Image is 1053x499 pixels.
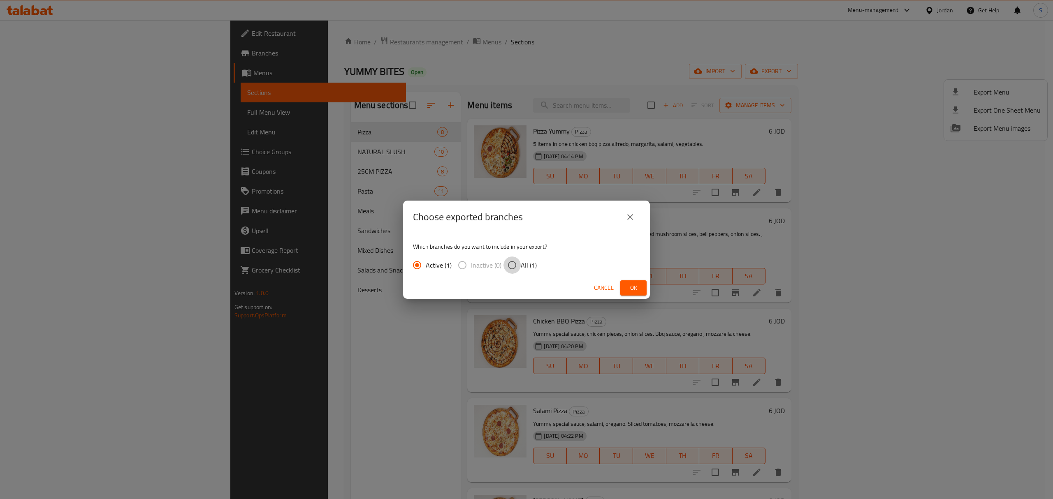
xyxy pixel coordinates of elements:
span: Ok [627,283,640,293]
button: close [620,207,640,227]
span: Active (1) [426,260,452,270]
span: All (1) [521,260,537,270]
span: Cancel [594,283,614,293]
button: Ok [620,280,647,296]
button: Cancel [591,280,617,296]
span: Inactive (0) [471,260,501,270]
p: Which branches do you want to include in your export? [413,243,640,251]
h2: Choose exported branches [413,210,523,224]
